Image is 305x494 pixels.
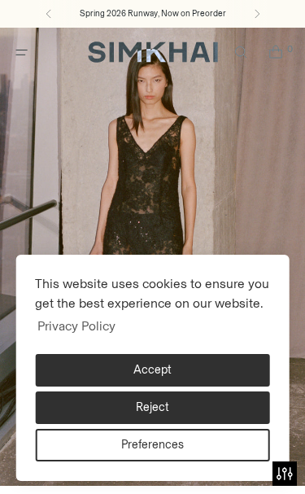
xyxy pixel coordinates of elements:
[35,354,270,387] button: Accept
[15,255,290,481] div: cookie bar
[35,276,269,311] span: This website uses cookies to ensure you get the best experience on our website.
[35,391,270,424] button: Reject
[80,7,226,20] a: Spring 2026 Runway, Now on Preorder
[88,41,218,64] a: SIMKHAI
[35,313,118,338] a: Privacy Policy (opens in a new tab)
[259,36,292,69] a: Open cart modal
[224,36,257,69] a: Open search modal
[284,43,295,55] span: 0
[5,36,38,69] button: Open menu modal
[35,429,270,461] button: Preferences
